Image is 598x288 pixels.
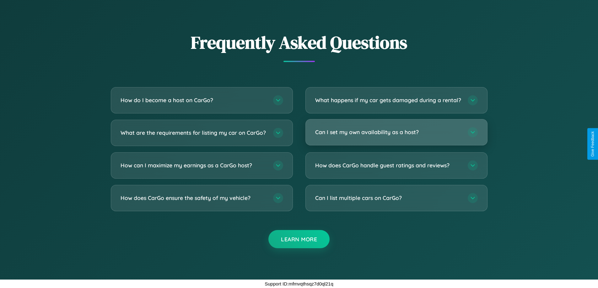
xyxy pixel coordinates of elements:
[590,131,595,157] div: Give Feedback
[121,96,267,104] h3: How do I become a host on CarGo?
[111,30,488,55] h2: Frequently Asked Questions
[268,230,330,248] button: Learn More
[121,161,267,169] h3: How can I maximize my earnings as a CarGo host?
[315,161,461,169] h3: How does CarGo handle guest ratings and reviews?
[121,129,267,137] h3: What are the requirements for listing my car on CarGo?
[121,194,267,202] h3: How does CarGo ensure the safety of my vehicle?
[265,280,333,288] p: Support ID: mfmvqthsqz7d0ql21q
[315,96,461,104] h3: What happens if my car gets damaged during a rental?
[315,194,461,202] h3: Can I list multiple cars on CarGo?
[315,128,461,136] h3: Can I set my own availability as a host?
